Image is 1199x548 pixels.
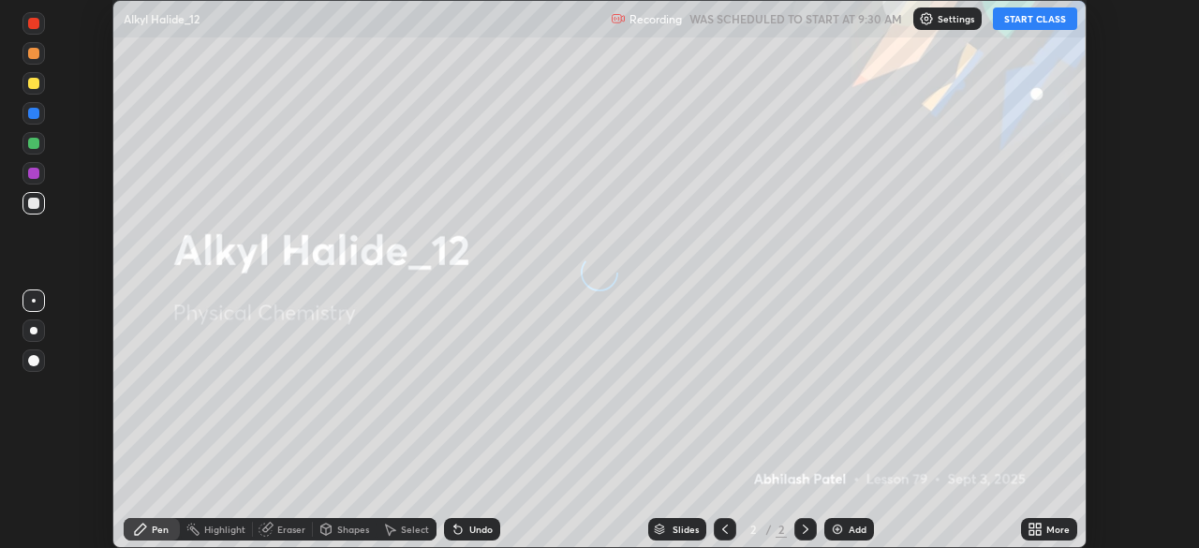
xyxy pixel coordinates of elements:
div: Add [849,525,866,534]
div: Eraser [277,525,305,534]
div: Undo [469,525,493,534]
p: Alkyl Halide_12 [124,11,200,26]
button: START CLASS [993,7,1077,30]
img: class-settings-icons [919,11,934,26]
div: 2 [776,521,787,538]
div: 2 [744,524,762,535]
div: Slides [673,525,699,534]
div: Shapes [337,525,369,534]
p: Settings [938,14,974,23]
p: Recording [629,12,682,26]
img: add-slide-button [830,522,845,537]
div: Highlight [204,525,245,534]
div: / [766,524,772,535]
h5: WAS SCHEDULED TO START AT 9:30 AM [689,10,902,27]
div: Pen [152,525,169,534]
div: More [1046,525,1070,534]
div: Select [401,525,429,534]
img: recording.375f2c34.svg [611,11,626,26]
